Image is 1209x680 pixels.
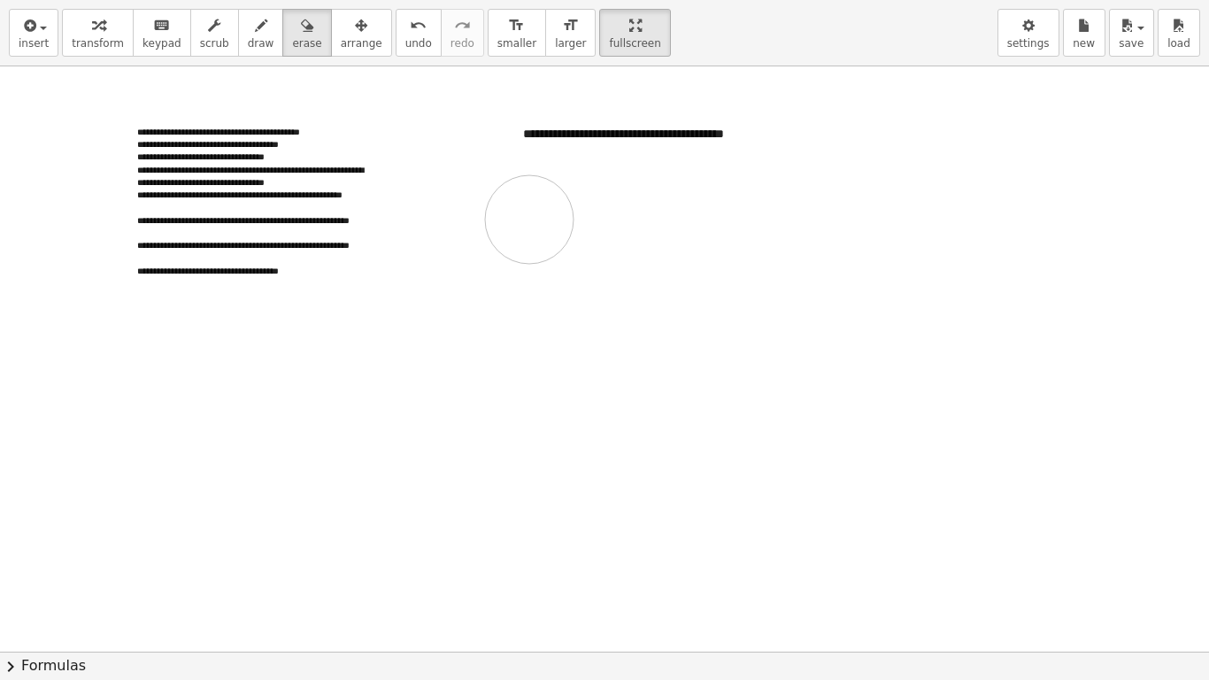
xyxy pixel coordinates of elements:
button: erase [282,9,331,57]
i: format_size [562,15,579,36]
button: insert [9,9,58,57]
span: undo [405,37,432,50]
button: new [1063,9,1105,57]
span: insert [19,37,49,50]
span: scrub [200,37,229,50]
button: format_sizesmaller [488,9,546,57]
button: settings [997,9,1059,57]
span: erase [292,37,321,50]
span: new [1073,37,1095,50]
span: redo [450,37,474,50]
span: settings [1007,37,1050,50]
button: load [1158,9,1200,57]
button: format_sizelarger [545,9,596,57]
i: keyboard [153,15,170,36]
span: larger [555,37,586,50]
span: draw [248,37,274,50]
span: save [1119,37,1144,50]
button: keyboardkeypad [133,9,191,57]
button: fullscreen [599,9,670,57]
button: redoredo [441,9,484,57]
span: fullscreen [609,37,660,50]
span: load [1167,37,1190,50]
span: keypad [142,37,181,50]
i: undo [410,15,427,36]
i: redo [454,15,471,36]
button: scrub [190,9,239,57]
button: save [1109,9,1154,57]
span: transform [72,37,124,50]
span: smaller [497,37,536,50]
button: undoundo [396,9,442,57]
i: format_size [508,15,525,36]
button: draw [238,9,284,57]
span: arrange [341,37,382,50]
button: transform [62,9,134,57]
button: arrange [331,9,392,57]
